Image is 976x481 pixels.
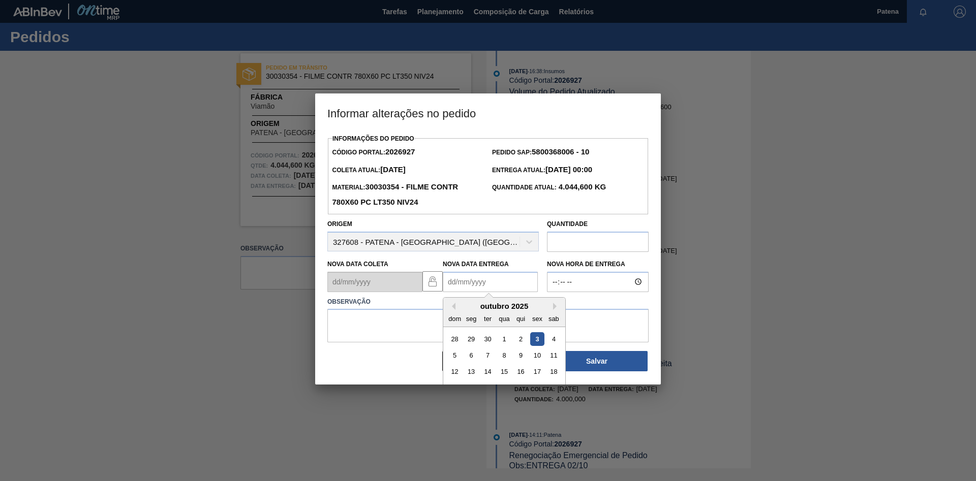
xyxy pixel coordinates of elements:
label: Nova Data Coleta [327,261,388,268]
div: month 2025-10 [446,330,562,412]
div: Choose quinta-feira, 2 de outubro de 2025 [514,332,528,345]
strong: [DATE] 00:00 [545,165,592,174]
strong: [DATE] [380,165,406,174]
label: Nova Hora de Entrega [547,257,649,272]
div: Choose sexta-feira, 17 de outubro de 2025 [530,365,544,378]
div: Choose quarta-feira, 1 de outubro de 2025 [497,332,511,345]
div: Choose quinta-feira, 9 de outubro de 2025 [514,348,528,362]
input: dd/mm/yyyy [443,272,538,292]
div: sab [547,311,561,325]
input: dd/mm/yyyy [327,272,422,292]
span: Código Portal: [332,149,415,156]
strong: 2026927 [385,147,415,156]
div: sex [530,311,544,325]
div: Choose segunda-feira, 20 de outubro de 2025 [465,381,478,395]
button: Next Month [553,303,560,310]
div: Choose quarta-feira, 15 de outubro de 2025 [497,365,511,378]
div: Choose segunda-feira, 29 de setembro de 2025 [465,332,478,345]
div: outubro 2025 [443,302,565,310]
label: Informações do Pedido [332,135,414,142]
div: qui [514,311,528,325]
div: dom [448,311,462,325]
div: Choose sexta-feira, 3 de outubro de 2025 [530,332,544,345]
div: Choose sexta-feira, 24 de outubro de 2025 [530,381,544,395]
div: Choose terça-feira, 30 de setembro de 2025 [481,332,495,345]
div: Choose domingo, 12 de outubro de 2025 [448,365,462,378]
strong: 30030354 - FILME CONTR 780X60 PC LT350 NIV24 [332,182,458,206]
div: Choose terça-feira, 21 de outubro de 2025 [481,381,495,395]
div: Choose sexta-feira, 10 de outubro de 2025 [530,348,544,362]
div: Choose quinta-feira, 16 de outubro de 2025 [514,365,528,378]
div: Choose sábado, 11 de outubro de 2025 [547,348,561,362]
label: Nova Data Entrega [443,261,509,268]
div: Choose sábado, 25 de outubro de 2025 [547,381,561,395]
strong: 4.044,600 KG [557,182,606,191]
span: Material: [332,184,458,206]
label: Origem [327,220,352,228]
div: Choose terça-feira, 7 de outubro de 2025 [481,348,495,362]
strong: 5800368006 - 10 [532,147,589,156]
div: ter [481,311,495,325]
div: seg [465,311,478,325]
label: Quantidade [547,220,588,228]
div: Choose sábado, 4 de outubro de 2025 [547,332,561,345]
span: Coleta Atual: [332,167,405,174]
img: unlocked [426,275,439,287]
div: Choose terça-feira, 14 de outubro de 2025 [481,365,495,378]
div: Choose domingo, 19 de outubro de 2025 [448,381,462,395]
span: Quantidade Atual: [492,184,606,191]
div: qua [497,311,511,325]
button: Fechar [442,351,544,371]
span: Entrega Atual: [492,167,592,174]
div: Choose quarta-feira, 8 de outubro de 2025 [497,348,511,362]
div: Choose sábado, 18 de outubro de 2025 [547,365,561,378]
span: Pedido SAP: [492,149,589,156]
div: Choose segunda-feira, 13 de outubro de 2025 [465,365,478,378]
button: Salvar [546,351,648,371]
label: Observação [327,295,649,309]
div: Choose quinta-feira, 23 de outubro de 2025 [514,381,528,395]
div: Choose quarta-feira, 22 de outubro de 2025 [497,381,511,395]
button: Previous Month [448,303,455,310]
div: Choose domingo, 28 de setembro de 2025 [448,332,462,345]
button: unlocked [422,271,443,292]
div: Choose domingo, 5 de outubro de 2025 [448,348,462,362]
h3: Informar alterações no pedido [315,93,661,132]
div: Choose segunda-feira, 6 de outubro de 2025 [465,348,478,362]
